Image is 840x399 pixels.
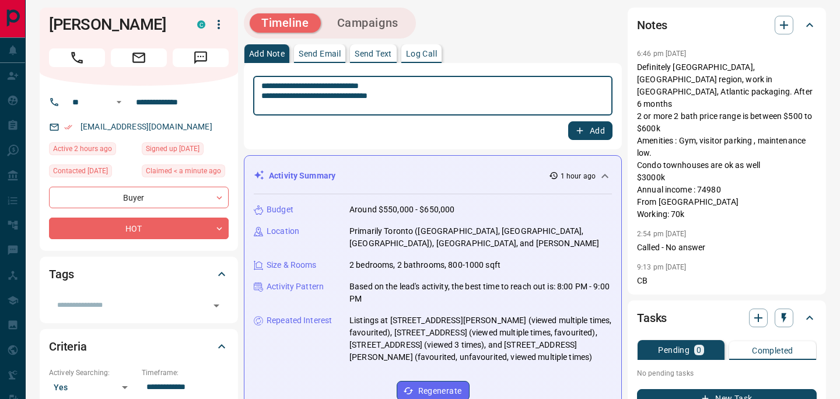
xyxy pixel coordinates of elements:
[637,61,817,220] p: Definitely [GEOGRAPHIC_DATA], [GEOGRAPHIC_DATA] region, work in [GEOGRAPHIC_DATA], Atlantic packa...
[249,50,285,58] p: Add Note
[49,48,105,67] span: Call
[349,281,612,305] p: Based on the lead's activity, the best time to reach out is: 8:00 PM - 9:00 PM
[208,297,225,314] button: Open
[49,218,229,239] div: HOT
[637,365,817,382] p: No pending tasks
[49,337,87,356] h2: Criteria
[349,225,612,250] p: Primarily Toronto ([GEOGRAPHIC_DATA], [GEOGRAPHIC_DATA], [GEOGRAPHIC_DATA]), [GEOGRAPHIC_DATA], a...
[267,259,317,271] p: Size & Rooms
[637,230,687,238] p: 2:54 pm [DATE]
[299,50,341,58] p: Send Email
[269,170,335,182] p: Activity Summary
[112,95,126,109] button: Open
[267,204,293,216] p: Budget
[406,50,437,58] p: Log Call
[637,309,667,327] h2: Tasks
[637,275,817,287] p: CB
[658,346,689,354] p: Pending
[637,242,817,254] p: Called - No answer
[349,314,612,363] p: Listings at [STREET_ADDRESS][PERSON_NAME] (viewed multiple times, favourited), [STREET_ADDRESS] (...
[146,143,199,155] span: Signed up [DATE]
[349,259,501,271] p: 2 bedrooms, 2 bathrooms, 800-1000 sqft
[173,48,229,67] span: Message
[146,165,221,177] span: Claimed < a minute ago
[267,314,332,327] p: Repeated Interest
[568,121,612,140] button: Add
[49,260,229,288] div: Tags
[561,171,596,181] p: 1 hour ago
[250,13,321,33] button: Timeline
[49,142,136,159] div: Tue Oct 14 2025
[142,142,229,159] div: Tue Sep 30 2025
[254,165,612,187] div: Activity Summary1 hour ago
[142,164,229,181] div: Tue Oct 14 2025
[49,187,229,208] div: Buyer
[49,265,73,283] h2: Tags
[355,50,392,58] p: Send Text
[637,50,687,58] p: 6:46 pm [DATE]
[53,165,108,177] span: Contacted [DATE]
[64,123,72,131] svg: Email Verified
[637,16,667,34] h2: Notes
[637,304,817,332] div: Tasks
[111,48,167,67] span: Email
[53,143,112,155] span: Active 2 hours ago
[49,332,229,360] div: Criteria
[49,15,180,34] h1: [PERSON_NAME]
[752,346,793,355] p: Completed
[637,11,817,39] div: Notes
[637,263,687,271] p: 9:13 pm [DATE]
[696,346,701,354] p: 0
[325,13,410,33] button: Campaigns
[49,378,136,397] div: Yes
[267,225,299,237] p: Location
[142,367,229,378] p: Timeframe:
[197,20,205,29] div: condos.ca
[349,204,454,216] p: Around $550,000 - $650,000
[267,281,324,293] p: Activity Pattern
[80,122,212,131] a: [EMAIL_ADDRESS][DOMAIN_NAME]
[49,367,136,378] p: Actively Searching:
[49,164,136,181] div: Fri Oct 03 2025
